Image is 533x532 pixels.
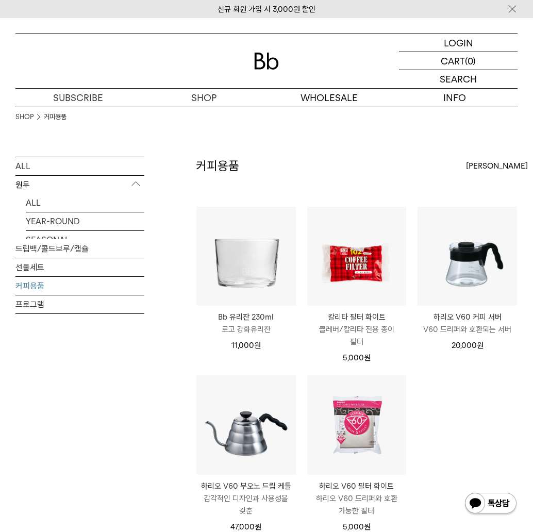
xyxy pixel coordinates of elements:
p: (0) [465,52,476,70]
a: SHOP [15,112,34,122]
p: SEARCH [440,70,477,88]
span: 5,000 [343,353,371,362]
a: 선물세트 [15,258,144,276]
img: 하리오 V60 필터 화이트 [307,375,407,475]
a: 하리오 V60 커피 서버 V60 드리퍼와 호환되는 서버 [418,311,517,336]
p: 하리오 V60 필터 화이트 [307,480,407,492]
p: 원두 [15,176,144,194]
img: 하리오 V60 부오노 드립 케틀 [196,375,296,475]
p: V60 드리퍼와 호환되는 서버 [418,323,517,336]
span: 20,000 [452,341,484,350]
p: LOGIN [444,34,473,52]
a: 하리오 V60 부오노 드립 케틀 감각적인 디자인과 사용성을 갖춘 [196,480,296,517]
p: INFO [392,89,518,107]
span: 원 [255,522,261,531]
a: 커피용품 [44,112,66,122]
img: Bb 유리잔 230ml [196,207,296,306]
p: WHOLESALE [266,89,392,107]
p: 칼리타 필터 화이트 [307,311,407,323]
img: 로고 [254,53,279,70]
a: 커피용품 [15,277,144,295]
span: 원 [254,341,261,350]
p: CART [441,52,465,70]
a: 프로그램 [15,295,144,313]
p: 하리오 V60 드리퍼와 호환 가능한 필터 [307,492,407,517]
img: 칼리타 필터 화이트 [307,207,407,306]
span: [PERSON_NAME] [466,160,528,172]
p: Bb 유리잔 230ml [196,311,296,323]
span: 11,000 [231,341,261,350]
img: 카카오톡 채널 1:1 채팅 버튼 [464,492,518,517]
a: SHOP [141,89,267,107]
a: 드립백/콜드브루/캡슐 [15,240,144,258]
a: YEAR-ROUND [26,212,144,230]
p: 하리오 V60 부오노 드립 케틀 [196,480,296,492]
a: SEASONAL [26,231,144,249]
a: 칼리타 필터 화이트 클레버/칼리타 전용 종이 필터 [307,311,407,348]
img: 하리오 V60 커피 서버 [418,207,517,306]
span: 5,000 [343,522,371,531]
a: Bb 유리잔 230ml 로고 강화유리잔 [196,311,296,336]
p: 하리오 V60 커피 서버 [418,311,517,323]
a: 하리오 V60 필터 화이트 하리오 V60 드리퍼와 호환 가능한 필터 [307,480,407,517]
a: CART (0) [399,52,518,70]
p: 로고 강화유리잔 [196,323,296,336]
p: 클레버/칼리타 전용 종이 필터 [307,323,407,348]
p: 감각적인 디자인과 사용성을 갖춘 [196,492,296,517]
a: ALL [15,157,144,175]
a: 신규 회원 가입 시 3,000원 할인 [218,5,315,14]
span: 원 [477,341,484,350]
h2: 커피용품 [196,157,239,175]
span: 47,000 [230,522,261,531]
span: 원 [364,353,371,362]
a: ALL [26,194,144,212]
span: 원 [364,522,371,531]
a: SUBSCRIBE [15,89,141,107]
a: LOGIN [399,34,518,52]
